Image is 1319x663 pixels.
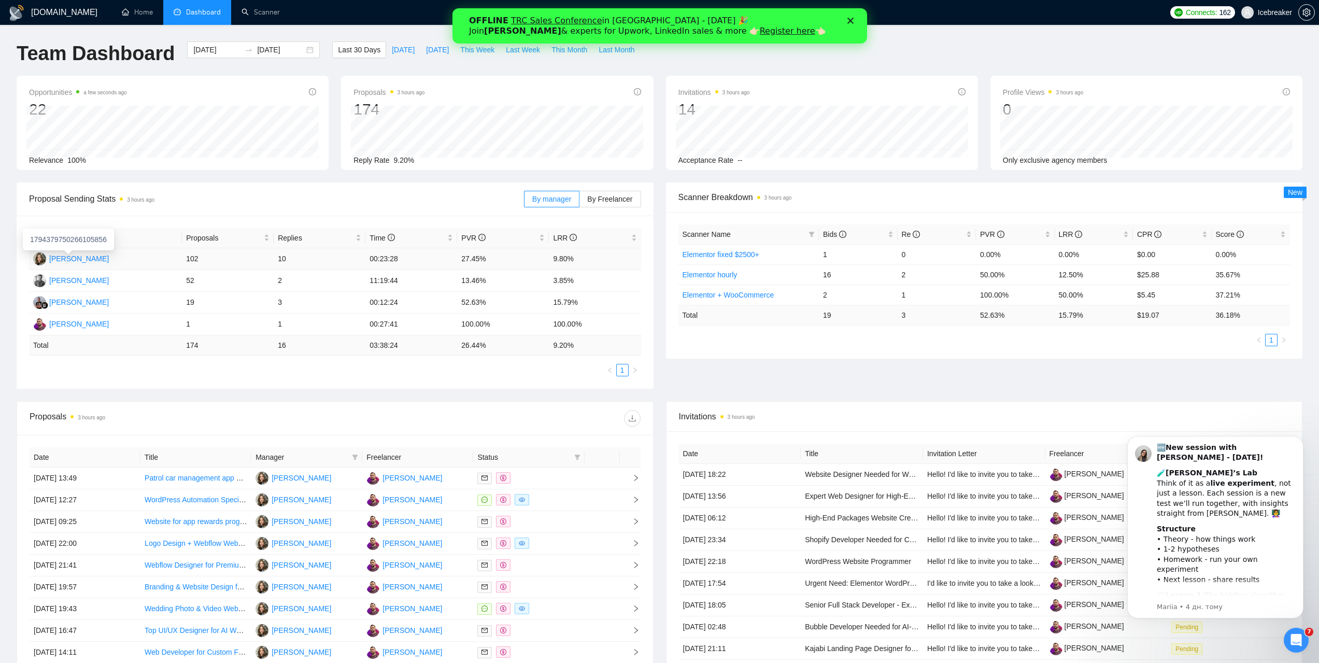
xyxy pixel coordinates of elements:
[182,335,274,356] td: 174
[1055,264,1133,285] td: 12.50%
[683,271,737,279] a: Elementor hourly
[382,625,442,636] div: [PERSON_NAME]
[1049,491,1124,500] a: [PERSON_NAME]
[366,559,379,572] img: DB
[632,367,638,373] span: right
[365,292,457,314] td: 00:12:24
[549,248,641,270] td: 9.80%
[553,234,577,242] span: LRR
[256,646,268,659] img: MH
[392,44,415,55] span: [DATE]
[1253,334,1265,346] li: Previous Page
[182,228,274,248] th: Proposals
[29,100,127,119] div: 22
[45,167,184,188] div: ⚖️ The bidding algorithm - What influences your View Rate
[274,335,365,356] td: 16
[1305,628,1313,636] span: 7
[481,605,488,612] span: message
[1283,88,1290,95] span: info-circle
[805,623,1040,631] a: Bubble Developer Needed for AI-Powered Digital Wardrobe (Glorai MVP)
[307,18,363,27] a: Register here
[256,624,268,637] img: MH
[33,274,46,287] img: AI
[1055,305,1133,325] td: 15.79 %
[839,231,846,238] span: info-circle
[574,454,580,460] span: filter
[394,156,415,164] span: 9.20%
[1212,305,1290,325] td: 36.18 %
[1284,628,1309,653] iframe: Intercom live chat
[8,5,25,21] img: logo
[1075,231,1082,238] span: info-circle
[29,335,182,356] td: Total
[997,231,1004,238] span: info-circle
[366,560,442,569] a: DB[PERSON_NAME]
[1133,285,1212,305] td: $5.45
[819,264,898,285] td: 16
[23,229,114,250] div: 1794379750266105856
[809,231,815,237] span: filter
[549,270,641,292] td: 3.85%
[607,367,613,373] span: left
[98,56,163,64] b: live experiment
[274,228,365,248] th: Replies
[272,516,331,527] div: [PERSON_NAME]
[365,270,457,292] td: 11:19:44
[49,253,109,264] div: [PERSON_NAME]
[678,156,734,164] span: Acceptance Rate
[1298,4,1315,21] button: setting
[145,561,322,569] a: Webflow Designer for Premium Music Portfolio Website
[457,248,549,270] td: 27.45%
[1266,334,1277,346] a: 1
[420,41,455,58] button: [DATE]
[806,227,817,242] span: filter
[1003,100,1084,119] div: 0
[353,100,424,119] div: 174
[33,276,109,284] a: AI[PERSON_NAME]
[33,318,46,331] img: DB
[256,581,268,594] img: MH
[1299,8,1314,17] span: setting
[382,646,442,658] div: [PERSON_NAME]
[45,20,151,39] b: New session with [PERSON_NAME] - [DATE]!
[1174,8,1183,17] img: upwork-logo.png
[256,472,268,485] img: MH
[1055,285,1133,305] td: 50.00%
[272,646,331,658] div: [PERSON_NAME]
[366,515,379,528] img: DB
[366,647,442,656] a: DB[PERSON_NAME]
[624,410,641,427] button: download
[455,41,500,58] button: This Week
[980,230,1004,238] span: PVR
[45,20,184,40] div: 🆕
[388,234,395,241] span: info-circle
[1133,305,1212,325] td: $ 19.07
[902,230,920,238] span: Re
[481,540,488,546] span: mail
[823,230,846,238] span: Bids
[256,539,331,547] a: MH[PERSON_NAME]
[805,644,1017,653] a: Kajabi Landing Page Designer for High-Ticket Masterclass Funnel
[386,41,420,58] button: [DATE]
[17,7,381,28] div: in [GEOGRAPHIC_DATA] - [DATE] 🎉 Join & experts for Upwork, LinkedIn sales & more 👉🏻 👈🏻
[49,275,109,286] div: [PERSON_NAME]
[382,603,442,614] div: [PERSON_NAME]
[683,230,731,238] span: Scanner Name
[256,602,268,615] img: MH
[570,234,577,241] span: info-circle
[1244,9,1251,16] span: user
[45,20,184,175] div: Message content
[256,515,268,528] img: MH
[256,582,331,590] a: MH[PERSON_NAME]
[629,364,641,376] button: right
[1055,244,1133,264] td: 0.00%
[958,88,966,95] span: info-circle
[898,305,976,325] td: 3
[572,449,583,465] span: filter
[616,364,629,376] li: 1
[1137,230,1161,238] span: CPR
[353,86,424,98] span: Proposals
[805,535,1062,544] a: Shopify Developer Needed for Custom Product Grouping of Serialized Inventory
[366,539,442,547] a: DB[PERSON_NAME]
[366,624,379,637] img: DB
